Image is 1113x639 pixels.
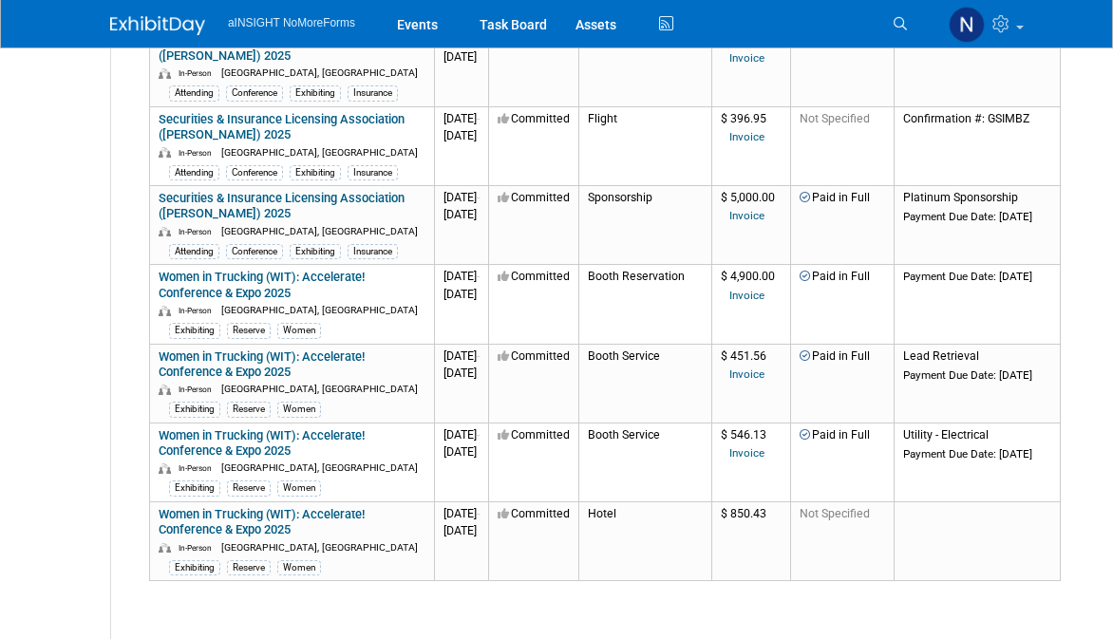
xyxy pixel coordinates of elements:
div: Women [277,323,321,338]
div: Reserve [227,402,271,417]
span: [DATE] [443,428,480,442]
span: - [477,428,480,442]
div: Exhibiting [169,402,220,417]
span: Not Specified [800,112,870,125]
div: Exhibiting [290,244,341,259]
span: [DATE] [443,191,480,204]
td: Hotel [579,28,712,106]
img: In-Person Event [159,147,171,158]
div: Exhibiting [290,85,341,101]
a: Securities & Insurance Licensing Association ([PERSON_NAME]) 2025 [159,191,405,220]
div: Payment Due Date: [DATE] [903,447,1051,461]
span: - [477,507,480,520]
a: Women in Trucking (WIT): Accelerate! Conference & Expo 2025 [159,270,365,299]
a: Women in Trucking (WIT): Accelerate! Conference & Expo 2025 [159,507,365,536]
span: Not Specified [800,507,870,520]
td: Flight [579,106,712,185]
span: In-Person [179,385,218,394]
span: In-Person [179,543,218,553]
span: In-Person [179,68,218,78]
span: [GEOGRAPHIC_DATA], [GEOGRAPHIC_DATA] [221,383,418,395]
img: In-Person Event [159,385,171,395]
span: [DATE] [443,445,477,459]
td: Booth Reservation [579,265,712,344]
span: [GEOGRAPHIC_DATA], [GEOGRAPHIC_DATA] [221,541,418,554]
a: Invoice [729,289,764,302]
a: Securities & Insurance Licensing Association ([PERSON_NAME]) 2025 [159,112,405,141]
td: Committed [489,501,579,580]
div: Conference [226,165,283,180]
div: Payment Due Date: [DATE] [903,270,1051,284]
span: In-Person [179,227,218,236]
td: Confirmation #: CQ426FF2 [895,28,1061,106]
span: [GEOGRAPHIC_DATA], [GEOGRAPHIC_DATA] [221,304,418,316]
td: $ 451.56 [712,344,791,423]
td: $ 5,000.00 [712,186,791,265]
td: Booth Service [579,423,712,501]
div: Women [277,402,321,417]
span: - [477,349,480,363]
td: Confirmation #: GSIMBZ [895,106,1061,185]
a: Invoice [729,130,764,143]
div: Women [277,480,321,496]
td: Lead Retrieval [895,344,1061,423]
div: Exhibiting [169,323,220,338]
span: [DATE] [443,50,477,64]
td: Committed [489,28,579,106]
td: $ 850.43 [712,501,791,580]
td: Committed [489,344,579,423]
span: [DATE] [443,366,477,380]
span: [DATE] [443,270,480,283]
td: Committed [489,423,579,501]
div: Conference [226,244,283,259]
img: In-Person Event [159,306,171,316]
span: [GEOGRAPHIC_DATA], [GEOGRAPHIC_DATA] [221,461,418,474]
td: Paid in Full [791,423,895,501]
span: [DATE] [443,349,480,363]
a: Women in Trucking (WIT): Accelerate! Conference & Expo 2025 [159,349,365,379]
img: In-Person Event [159,227,171,237]
td: Paid in Full [791,186,895,265]
span: [DATE] [443,208,477,221]
td: $ 4,900.00 [712,265,791,344]
div: Insurance [348,244,398,259]
a: Invoice [729,51,764,65]
div: Insurance [348,165,398,180]
td: Hotel [579,501,712,580]
span: [DATE] [443,112,480,125]
div: Conference [226,85,283,101]
td: Booth Service [579,344,712,423]
span: In-Person [179,306,218,315]
img: In-Person Event [159,68,171,79]
div: Reserve [227,323,271,338]
td: Paid in Full [791,265,895,344]
span: In-Person [179,463,218,473]
td: $ 765.00 [712,28,791,106]
div: Attending [169,85,219,101]
img: In-Person Event [159,463,171,474]
div: Exhibiting [290,165,341,180]
img: In-Person Event [159,543,171,554]
div: Payment Due Date: [DATE] [903,368,1051,383]
a: Invoice [729,209,764,222]
span: [DATE] [443,288,477,301]
td: Committed [489,186,579,265]
div: Exhibiting [169,560,220,575]
div: Attending [169,244,219,259]
td: Committed [489,265,579,344]
td: $ 396.95 [712,106,791,185]
img: Nichole Brown [949,7,985,43]
div: Insurance [348,85,398,101]
div: Attending [169,165,219,180]
span: [GEOGRAPHIC_DATA], [GEOGRAPHIC_DATA] [221,66,418,79]
span: - [477,191,480,204]
a: Invoice [729,367,764,381]
div: Payment Due Date: [DATE] [903,210,1051,224]
td: $ 546.13 [712,423,791,501]
span: - [477,112,480,125]
span: [DATE] [443,129,477,142]
div: Reserve [227,480,271,496]
span: [DATE] [443,507,480,520]
span: aINSIGHT NoMoreForms [228,16,355,29]
span: [GEOGRAPHIC_DATA], [GEOGRAPHIC_DATA] [221,146,418,159]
